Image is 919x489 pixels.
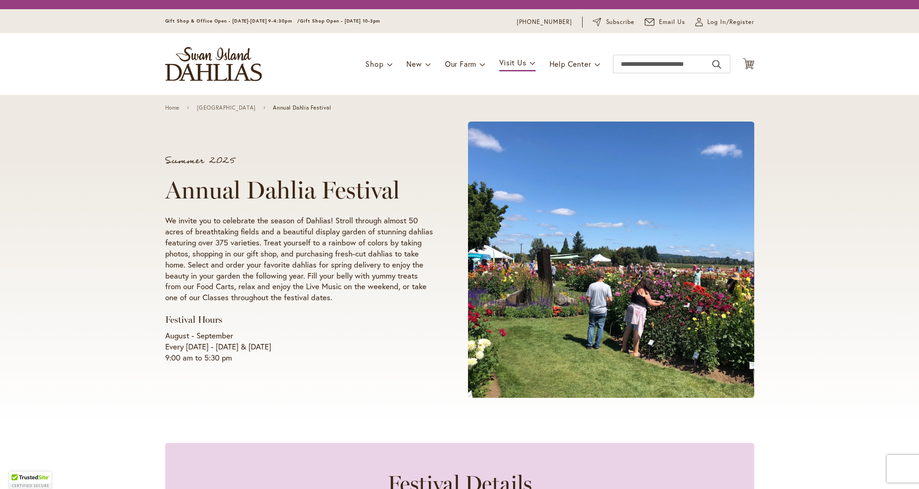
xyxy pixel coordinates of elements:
[606,17,635,27] span: Subscribe
[695,17,754,27] a: Log In/Register
[300,18,380,24] span: Gift Shop Open - [DATE] 10-3pm
[445,59,476,69] span: Our Farm
[712,57,721,72] button: Search
[549,59,591,69] span: Help Center
[165,47,262,81] a: store logo
[406,59,422,69] span: New
[499,58,526,67] span: Visit Us
[517,17,572,27] a: [PHONE_NUMBER]
[165,156,433,165] p: Summer 2025
[197,105,256,111] a: [GEOGRAPHIC_DATA]
[165,314,433,326] h3: Festival Hours
[707,17,754,27] span: Log In/Register
[645,17,685,27] a: Email Us
[165,18,301,24] span: Gift Shop & Office Open - [DATE]-[DATE] 9-4:30pm /
[659,17,685,27] span: Email Us
[165,105,179,111] a: Home
[593,17,635,27] a: Subscribe
[165,176,433,204] h1: Annual Dahlia Festival
[165,330,433,363] p: August - September Every [DATE] - [DATE] & [DATE] 9:00 am to 5:30 pm
[165,215,433,303] p: We invite you to celebrate the season of Dahlias! Stroll through almost 50 acres of breathtaking ...
[365,59,383,69] span: Shop
[273,105,331,111] span: Annual Dahlia Festival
